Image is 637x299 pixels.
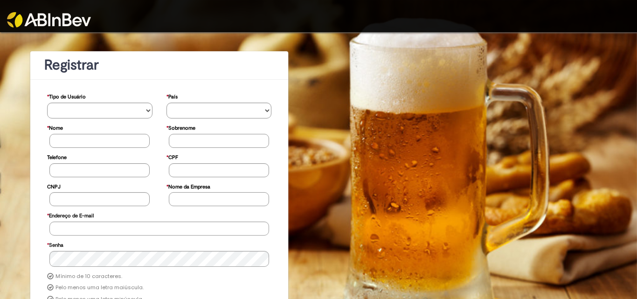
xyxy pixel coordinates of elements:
[166,150,178,163] label: CPF
[166,179,210,193] label: Nome da Empresa
[44,57,274,73] h1: Registrar
[47,120,63,134] label: Nome
[166,120,195,134] label: Sobrenome
[55,273,122,280] label: Mínimo de 10 caracteres.
[47,179,61,193] label: CNPJ
[47,150,67,163] label: Telefone
[47,89,86,103] label: Tipo de Usuário
[166,89,178,103] label: País
[55,284,144,292] label: Pelo menos uma letra maiúscula.
[7,12,91,28] img: ABInbev-white.png
[47,237,63,251] label: Senha
[47,208,94,222] label: Endereço de E-mail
